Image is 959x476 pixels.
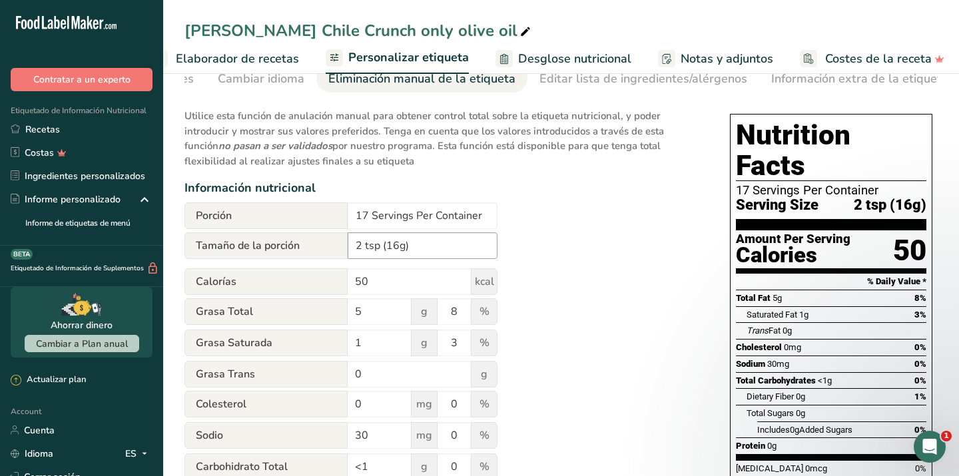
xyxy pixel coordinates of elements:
a: Desglose nutricional [495,44,631,74]
div: Ahorrar dinero [51,318,113,332]
span: Notas y adjuntos [681,50,773,68]
span: 1g [799,310,808,320]
span: g [471,361,497,387]
div: ES [125,445,153,461]
a: Idioma [11,442,53,465]
span: 0g [796,408,805,418]
div: 50 [893,233,926,268]
span: mg [411,422,438,449]
span: 0mg [784,342,801,352]
span: Tamaño de la porción [184,232,348,259]
span: <1g [818,375,832,385]
span: Grasa Saturada [184,330,348,356]
div: 17 Servings Per Container [736,184,926,197]
div: Información extra de la etiqueta [771,70,948,88]
span: kcal [471,268,497,295]
button: Contratar a un experto [11,68,153,91]
span: 0% [914,342,926,352]
span: Colesterol [184,391,348,417]
span: Saturated Fat [747,310,797,320]
span: 0% [914,425,926,435]
span: Grasa Trans [184,361,348,387]
span: 0g [767,441,777,451]
span: [MEDICAL_DATA] [736,463,803,473]
span: 2 tsp (16g) [854,197,926,214]
a: Personalizar etiqueta [326,43,469,75]
span: Total Carbohydrates [736,375,816,385]
span: 8% [914,293,926,303]
span: Desglose nutricional [518,50,631,68]
div: Editar lista de ingredientes/alérgenos [539,70,747,88]
span: Cholesterol [736,342,782,352]
span: Porción [184,202,348,229]
span: 3% [914,310,926,320]
span: 5g [773,293,782,303]
div: Amount Per Serving [736,233,850,246]
span: 0% [914,375,926,385]
span: Total Fat [736,293,771,303]
div: BETA [11,249,33,260]
div: Informe personalizado [11,192,121,206]
div: [PERSON_NAME] Chile Crunch only olive oil [184,19,533,43]
span: mg [411,391,438,417]
span: Includes Added Sugars [757,425,852,435]
span: 0g [790,425,799,435]
span: Sodio [184,422,348,449]
span: % [471,298,497,325]
a: Elaborador de recetas [151,44,299,74]
span: Sodium [736,359,765,369]
span: % [471,391,497,417]
span: 0mcg [805,463,827,473]
span: 0g [783,326,792,336]
a: Notas y adjuntos [658,44,773,74]
span: 0% [915,463,926,473]
b: no pasan a ser validados [218,139,332,152]
div: Eliminación manual de la etiqueta [328,70,515,88]
span: 0% [914,359,926,369]
i: Trans [747,326,769,336]
div: Calories [736,246,850,265]
span: 1 [941,431,952,441]
span: Calorías [184,268,348,295]
span: 1% [914,391,926,401]
iframe: Intercom live chat [914,431,946,463]
span: Protein [736,441,765,451]
span: Grasa Total [184,298,348,325]
span: % [471,330,497,356]
div: Cambiar idioma [218,70,304,88]
span: 30mg [767,359,789,369]
h1: Nutrition Facts [736,120,926,181]
span: Personalizar etiqueta [348,49,469,67]
section: % Daily Value * [736,274,926,290]
span: Dietary Fiber [747,391,794,401]
span: g [411,298,438,325]
span: Elaborador de recetas [176,50,299,68]
span: 0g [796,391,805,401]
a: Costes de la receta [800,44,944,74]
span: Fat [747,326,781,336]
span: Cambiar a Plan anual [36,338,128,350]
div: Actualizar plan [11,373,86,387]
span: Total Sugars [747,408,794,418]
span: Serving Size [736,197,818,214]
div: Información nutricional [184,179,703,197]
p: Utilice esta función de anulación manual para obtener control total sobre la etiqueta nutricional... [184,101,703,168]
span: Costes de la receta [825,50,932,68]
span: g [411,330,438,356]
button: Cambiar a Plan anual [25,335,139,352]
span: % [471,422,497,449]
